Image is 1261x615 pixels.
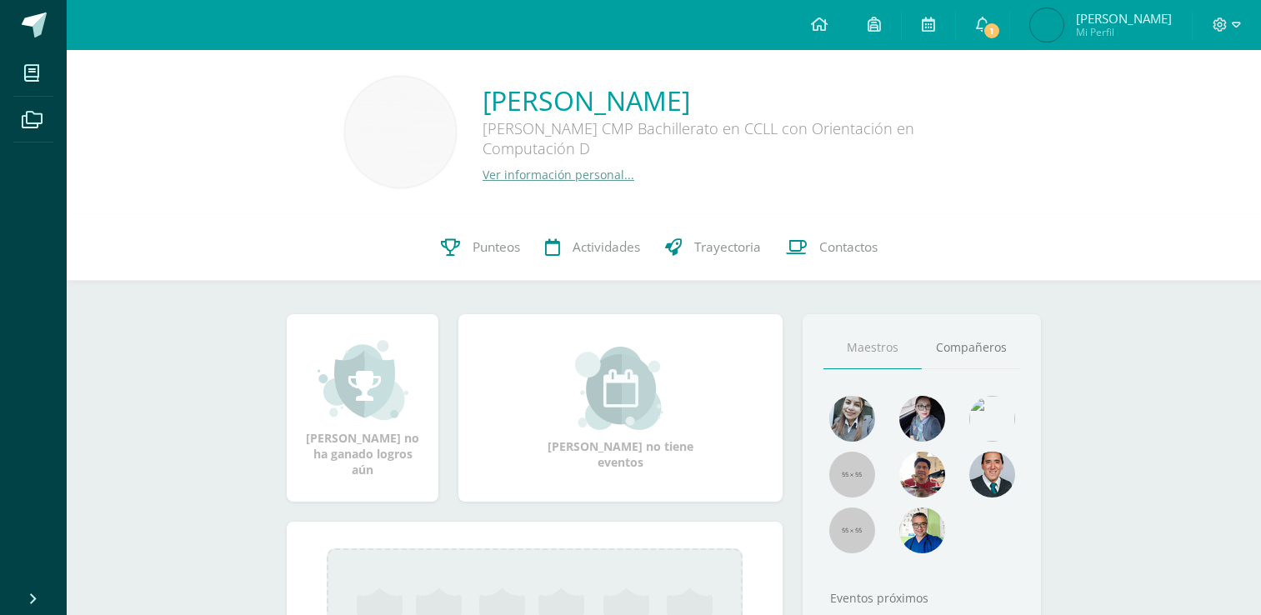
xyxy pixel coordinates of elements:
span: Contactos [819,238,878,256]
img: eec80b72a0218df6e1b0c014193c2b59.png [969,452,1015,497]
div: Eventos próximos [823,590,1020,606]
div: [PERSON_NAME] CMP Bachillerato en CCLL con Orientación en Computación D [483,118,983,167]
a: [PERSON_NAME] [483,82,983,118]
a: Actividades [533,214,653,281]
a: Compañeros [922,327,1020,369]
img: c25c8a4a46aeab7e345bf0f34826bacf.png [969,396,1015,442]
a: Contactos [773,214,890,281]
img: 55x55 [829,452,875,497]
div: [PERSON_NAME] no ha ganado logros aún [303,338,422,477]
span: Actividades [573,238,640,256]
img: bd69e91e4ed03f0e21a51cbaf098f92e.png [1030,8,1063,42]
a: Punteos [428,214,533,281]
img: event_small.png [575,347,666,430]
img: 45bd7986b8947ad7e5894cbc9b781108.png [829,396,875,442]
img: 66b2ea6c2180a1072aafbfc7570e3c10.png [348,80,453,184]
span: Trayectoria [694,238,761,256]
span: [PERSON_NAME] [1076,10,1172,27]
img: b8baad08a0802a54ee139394226d2cf3.png [899,396,945,442]
a: Ver información personal... [483,167,634,182]
img: 10741f48bcca31577cbcd80b61dad2f3.png [899,507,945,553]
span: Punteos [473,238,520,256]
img: 11152eb22ca3048aebc25a5ecf6973a7.png [899,452,945,497]
span: 1 [983,22,1001,40]
img: 55x55 [829,507,875,553]
div: [PERSON_NAME] no tiene eventos [538,347,704,470]
img: achievement_small.png [318,338,408,422]
a: Maestros [823,327,922,369]
a: Trayectoria [653,214,773,281]
span: Mi Perfil [1076,25,1172,39]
